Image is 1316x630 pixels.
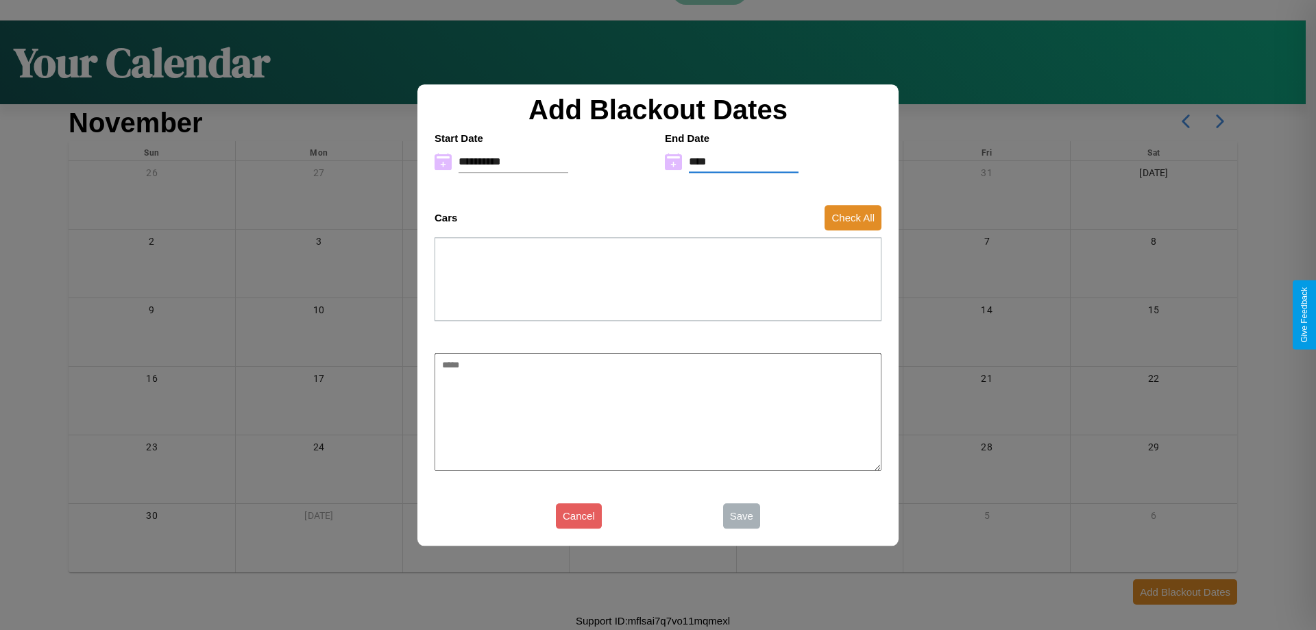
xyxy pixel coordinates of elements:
h4: End Date [665,132,881,144]
h4: Cars [435,212,457,223]
h4: Start Date [435,132,651,144]
button: Save [723,503,760,529]
h2: Add Blackout Dates [428,95,888,125]
button: Check All [825,205,881,230]
div: Give Feedback [1300,287,1309,343]
button: Cancel [556,503,602,529]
